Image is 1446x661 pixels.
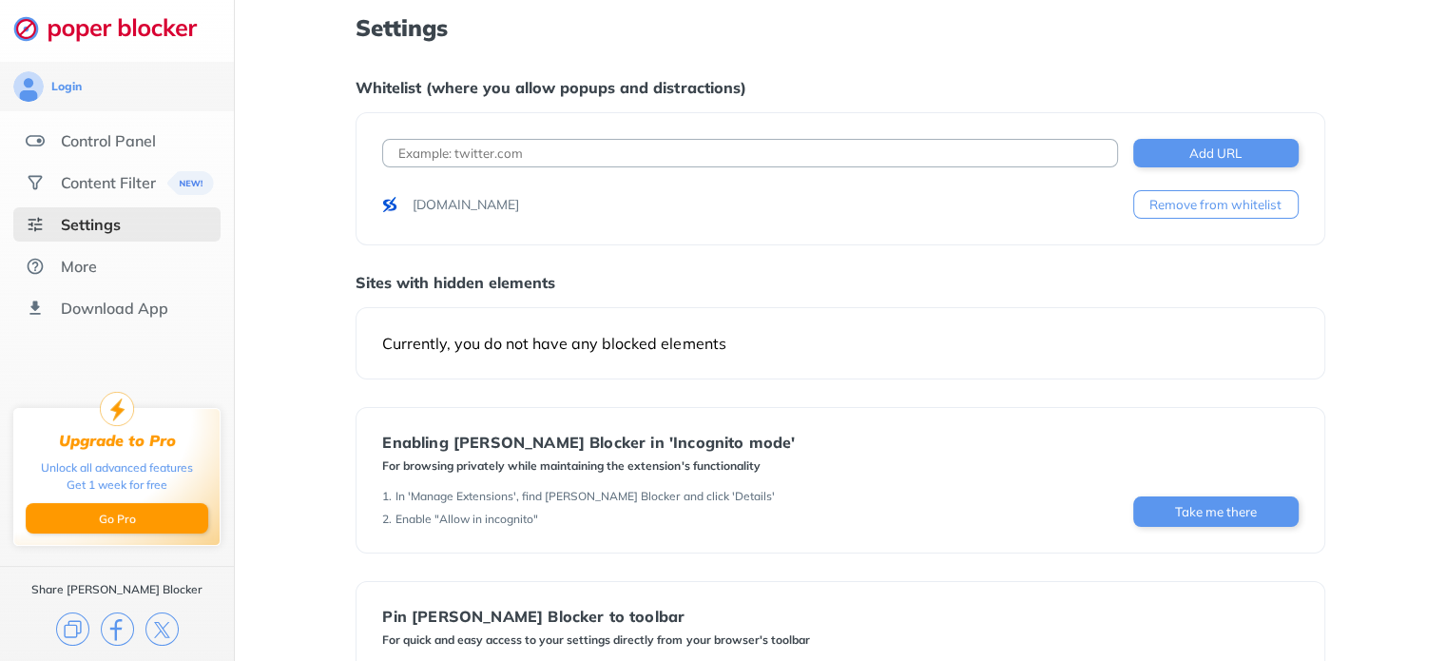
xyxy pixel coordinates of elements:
[382,512,392,527] div: 2 .
[61,257,97,276] div: More
[356,273,1324,292] div: Sites with hidden elements
[59,432,176,450] div: Upgrade to Pro
[61,215,121,234] div: Settings
[382,489,392,504] div: 1 .
[382,197,397,212] img: favicons
[26,299,45,318] img: download-app.svg
[382,434,795,451] div: Enabling [PERSON_NAME] Blocker in 'Incognito mode'
[167,171,214,195] img: menuBanner.svg
[395,489,774,504] div: In 'Manage Extensions', find [PERSON_NAME] Blocker and click 'Details'
[1133,190,1299,219] button: Remove from whitelist
[26,257,45,276] img: about.svg
[356,15,1324,40] h1: Settings
[1133,496,1299,527] button: Take me there
[56,612,89,646] img: copy.svg
[13,71,44,102] img: avatar.svg
[100,392,134,426] img: upgrade-to-pro.svg
[1133,139,1299,167] button: Add URL
[382,458,795,474] div: For browsing privately while maintaining the extension's functionality
[26,131,45,150] img: features.svg
[382,608,809,625] div: Pin [PERSON_NAME] Blocker to toolbar
[51,79,82,94] div: Login
[382,139,1117,167] input: Example: twitter.com
[356,78,1324,97] div: Whitelist (where you allow popups and distractions)
[31,582,202,597] div: Share [PERSON_NAME] Blocker
[67,476,167,494] div: Get 1 week for free
[61,131,156,150] div: Control Panel
[41,459,193,476] div: Unlock all advanced features
[395,512,538,527] div: Enable "Allow in incognito"
[26,173,45,192] img: social.svg
[101,612,134,646] img: facebook.svg
[413,195,519,214] div: [DOMAIN_NAME]
[13,15,218,42] img: logo-webpage.svg
[145,612,179,646] img: x.svg
[26,215,45,234] img: settings-selected.svg
[26,503,208,534] button: Go Pro
[61,299,168,318] div: Download App
[382,334,1298,353] div: Currently, you do not have any blocked elements
[382,632,809,648] div: For quick and easy access to your settings directly from your browser's toolbar
[61,173,156,192] div: Content Filter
